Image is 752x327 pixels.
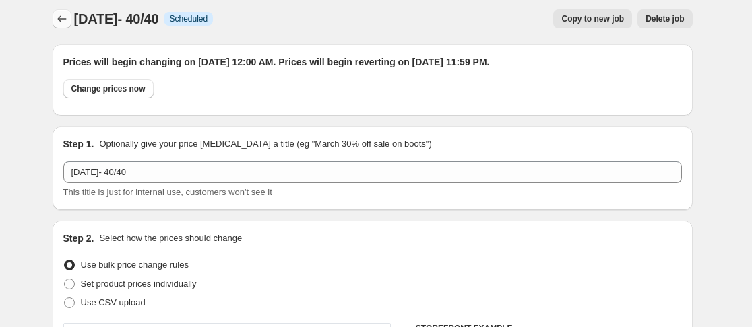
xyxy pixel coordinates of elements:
[81,297,146,307] span: Use CSV upload
[63,231,94,245] h2: Step 2.
[169,13,208,24] span: Scheduled
[63,161,682,183] input: 30% off holiday sale
[637,9,692,28] button: Delete job
[99,231,242,245] p: Select how the prices should change
[81,279,197,289] span: Set product prices individually
[553,9,632,28] button: Copy to new job
[53,9,71,28] button: Price change jobs
[71,83,146,94] span: Change prices now
[63,187,272,197] span: This title is just for internal use, customers won't see it
[63,137,94,151] h2: Step 1.
[646,13,684,24] span: Delete job
[99,137,431,151] p: Optionally give your price [MEDICAL_DATA] a title (eg "March 30% off sale on boots")
[63,55,682,69] h2: Prices will begin changing on [DATE] 12:00 AM. Prices will begin reverting on [DATE] 11:59 PM.
[63,79,154,98] button: Change prices now
[561,13,624,24] span: Copy to new job
[74,11,159,26] span: [DATE]- 40/40
[81,260,189,270] span: Use bulk price change rules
